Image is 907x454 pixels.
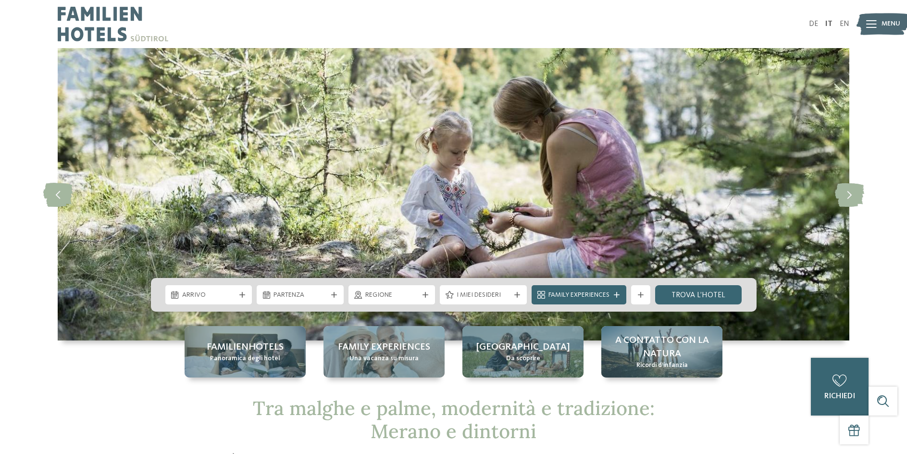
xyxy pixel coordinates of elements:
[636,361,688,370] span: Ricordi d’infanzia
[365,290,419,300] span: Regione
[506,354,540,364] span: Da scoprire
[349,354,419,364] span: Una vacanza su misura
[338,340,430,354] span: Family experiences
[840,20,849,28] a: EN
[182,290,236,300] span: Arrivo
[811,358,869,416] a: richiedi
[185,326,306,378] a: Family hotel a Merano: varietà allo stato puro! Familienhotels Panoramica degli hotel
[253,396,655,443] span: Tra malghe e palme, modernità e tradizione: Merano e dintorni
[611,334,713,361] span: A contatto con la natura
[273,290,327,300] span: Partenza
[655,285,742,304] a: trova l’hotel
[323,326,445,378] a: Family hotel a Merano: varietà allo stato puro! Family experiences Una vacanza su misura
[548,290,609,300] span: Family Experiences
[809,20,818,28] a: DE
[824,392,855,400] span: richiedi
[210,354,280,364] span: Panoramica degli hotel
[825,20,832,28] a: IT
[882,19,900,29] span: Menu
[476,340,570,354] span: [GEOGRAPHIC_DATA]
[462,326,584,378] a: Family hotel a Merano: varietà allo stato puro! [GEOGRAPHIC_DATA] Da scoprire
[601,326,722,378] a: Family hotel a Merano: varietà allo stato puro! A contatto con la natura Ricordi d’infanzia
[58,48,849,340] img: Family hotel a Merano: varietà allo stato puro!
[457,290,510,300] span: I miei desideri
[207,340,284,354] span: Familienhotels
